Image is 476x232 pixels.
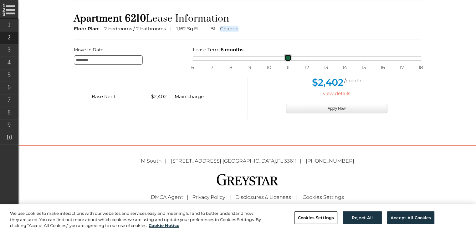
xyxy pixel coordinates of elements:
[387,211,434,224] button: Accept All Cookies
[87,93,146,101] div: Base Rent
[74,13,421,25] h1: Lease Information
[104,26,166,32] span: 2 bedrooms / 2 bathrooms
[228,63,234,72] span: 8
[171,158,305,164] span: ,
[209,63,215,72] span: 7
[74,13,146,25] span: Apartment 6210
[380,63,386,72] span: 16
[361,63,367,72] span: 15
[141,158,305,164] a: M South [STREET_ADDRESS] [GEOGRAPHIC_DATA],FL 33611
[342,63,348,72] span: 14
[74,26,100,32] span: Floor Plan:
[176,26,186,32] span: 1,162
[193,46,421,54] div: Lease Term:
[216,173,279,186] img: Greystar logo and Greystar website
[343,211,382,224] button: Reject All
[220,26,238,32] a: Change
[306,158,354,164] a: [PHONE_NUMBER]
[230,194,232,200] span: |
[171,158,221,164] span: [STREET_ADDRESS]
[10,210,262,229] div: We use cookies to make interactions with our websites and services easy and meaningful and to bet...
[286,104,387,113] button: Apply Now
[399,63,405,72] span: 17
[266,63,272,72] span: 10
[303,194,344,200] a: Cookies Settings
[64,204,431,226] div: © 2025 M South. All Rights Reserved. | Website Design by RentCafe (© 2025 Yardi Systems, Inc. All...
[304,63,310,72] span: 12
[223,158,276,164] span: [GEOGRAPHIC_DATA]
[247,63,253,72] span: 9
[170,93,229,101] div: Main charge
[74,46,183,54] label: Move-in Date
[312,77,343,88] span: $2,402
[418,63,424,72] span: 18
[296,194,298,200] span: |
[187,26,200,32] span: Sq.Ft.
[294,211,337,224] button: Cookies Settings
[192,194,225,200] a: Greystar Privacy Policy
[210,26,215,32] span: B1
[344,78,361,83] span: /month
[141,158,170,164] span: M South
[221,47,243,53] span: 6 months
[151,194,183,200] a: Greystar DMCA Agent
[284,158,297,164] span: 33611
[74,55,143,65] input: Move-in Date edit selected 9/1/2025
[323,63,329,72] span: 13
[187,194,188,200] span: |
[277,158,283,164] span: FL
[235,194,291,200] a: Disclosures & Licenses
[151,93,167,99] span: $2,402
[285,63,291,72] span: 11
[190,63,196,72] span: 6
[323,90,350,96] a: view details
[149,223,179,228] a: More information about your privacy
